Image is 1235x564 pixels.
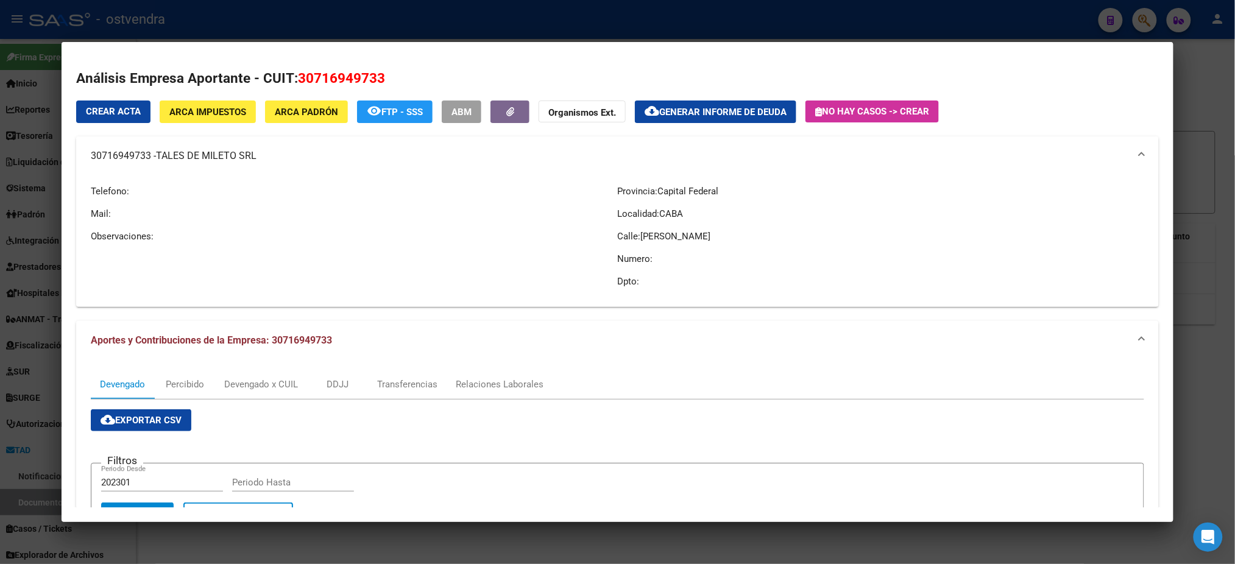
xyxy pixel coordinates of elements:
mat-icon: remove_red_eye [367,104,381,118]
div: Relaciones Laborales [456,378,543,391]
span: ABM [451,107,472,118]
mat-icon: search [112,507,127,521]
p: Observaciones: [91,230,617,243]
strong: Organismos Ext. [548,107,616,118]
p: Numero: [617,252,1144,266]
button: Organismos Ext. [539,100,626,123]
div: Transferencias [377,378,437,391]
div: Percibido [166,378,204,391]
span: [PERSON_NAME] [640,231,710,242]
button: ABM [442,100,481,123]
span: CABA [659,208,683,219]
mat-expansion-panel-header: 30716949733 -TALES DE MILETO SRL [76,136,1158,175]
div: 30716949733 -TALES DE MILETO SRL [76,175,1158,307]
p: Mail: [91,207,617,220]
div: DDJJ [327,378,349,391]
h3: Filtros [101,454,143,467]
span: Capital Federal [657,186,718,197]
div: Open Intercom Messenger [1194,523,1223,552]
button: Buscar [101,502,174,527]
span: FTP - SSS [381,107,423,118]
h2: Análisis Empresa Aportante - CUIT: [76,68,1158,89]
button: No hay casos -> Crear [805,100,939,122]
button: Exportar CSV [91,409,191,431]
span: ARCA Padrón [275,107,338,118]
button: FTP - SSS [357,100,433,123]
div: Devengado [100,378,145,391]
mat-expansion-panel-header: Aportes y Contribuciones de la Empresa: 30716949733 [76,321,1158,360]
button: ARCA Impuestos [160,100,256,123]
p: Localidad: [617,207,1144,220]
button: ARCA Padrón [265,100,348,123]
mat-panel-title: 30716949733 - [91,149,1129,163]
div: Devengado x CUIL [224,378,298,391]
span: TALES DE MILETO SRL [156,149,257,163]
span: Generar informe de deuda [659,107,787,118]
span: Exportar CSV [101,415,182,426]
button: Crear Acta [76,100,150,123]
button: Borrar Filtros [183,502,293,527]
button: Generar informe de deuda [635,100,796,123]
p: Provincia: [617,185,1144,198]
mat-icon: cloud_download [645,104,659,118]
p: Telefono: [91,185,617,198]
span: 30716949733 [298,70,385,86]
span: ARCA Impuestos [169,107,246,118]
span: Crear Acta [86,106,141,117]
span: No hay casos -> Crear [815,106,929,117]
mat-icon: cloud_download [101,412,115,427]
span: Aportes y Contribuciones de la Empresa: 30716949733 [91,334,332,346]
mat-icon: delete [194,507,209,521]
p: Calle: [617,230,1144,243]
p: Dpto: [617,275,1144,288]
